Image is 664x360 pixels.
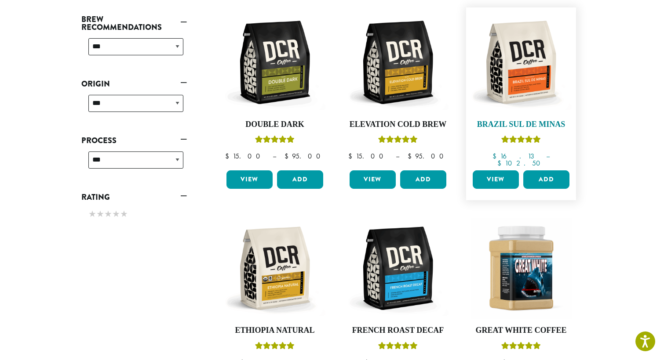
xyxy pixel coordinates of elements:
[497,158,544,168] bdi: 102.50
[408,151,448,161] bdi: 95.00
[493,151,500,161] span: $
[408,151,415,161] span: $
[81,91,187,122] div: Origin
[255,341,295,354] div: Rated 5.00 out of 5
[400,170,446,189] button: Add
[497,158,505,168] span: $
[473,170,519,189] a: View
[224,120,325,130] h4: Double Dark
[546,151,550,161] span: –
[81,205,187,225] div: Rating
[81,133,187,148] a: Process
[347,12,449,113] img: DCR-12oz-Elevation-Cold-Brew-Stock-scaled.png
[501,134,541,148] div: Rated 5.00 out of 5
[285,151,325,161] bdi: 95.00
[112,208,120,220] span: ★
[120,208,128,220] span: ★
[96,208,104,220] span: ★
[378,341,418,354] div: Rated 5.00 out of 5
[81,35,187,66] div: Brew Recommendations
[225,151,233,161] span: $
[104,208,112,220] span: ★
[277,170,323,189] button: Add
[348,151,356,161] span: $
[348,151,387,161] bdi: 15.00
[350,170,396,189] a: View
[224,218,325,319] img: DCR-12oz-FTO-Ethiopia-Natural-Stock-scaled.png
[81,76,187,91] a: Origin
[225,151,264,161] bdi: 15.00
[81,12,187,35] a: Brew Recommendations
[471,12,572,113] img: DCR-12oz-Brazil-Sul-De-Minas-Stock-scaled.png
[523,170,569,189] button: Add
[396,151,399,161] span: –
[471,326,572,335] h4: Great White Coffee
[501,341,541,354] div: Rated 5.00 out of 5
[81,190,187,205] a: Rating
[378,134,418,148] div: Rated 5.00 out of 5
[224,12,325,113] img: DCR-12oz-Double-Dark-Stock-scaled.png
[81,148,187,179] div: Process
[273,151,276,161] span: –
[347,218,449,319] img: DCR-12oz-French-Roast-Decaf-Stock-scaled.png
[255,134,295,148] div: Rated 4.50 out of 5
[471,218,572,319] img: Great_White_Ground_Espresso_2.png
[347,12,449,167] a: Elevation Cold BrewRated 5.00 out of 5
[347,120,449,130] h4: Elevation Cold Brew
[224,12,325,167] a: Double DarkRated 4.50 out of 5
[471,12,572,167] a: Brazil Sul De MinasRated 5.00 out of 5
[347,326,449,335] h4: French Roast Decaf
[88,208,96,220] span: ★
[224,326,325,335] h4: Ethiopia Natural
[226,170,273,189] a: View
[493,151,538,161] bdi: 16.13
[285,151,292,161] span: $
[471,120,572,130] h4: Brazil Sul De Minas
